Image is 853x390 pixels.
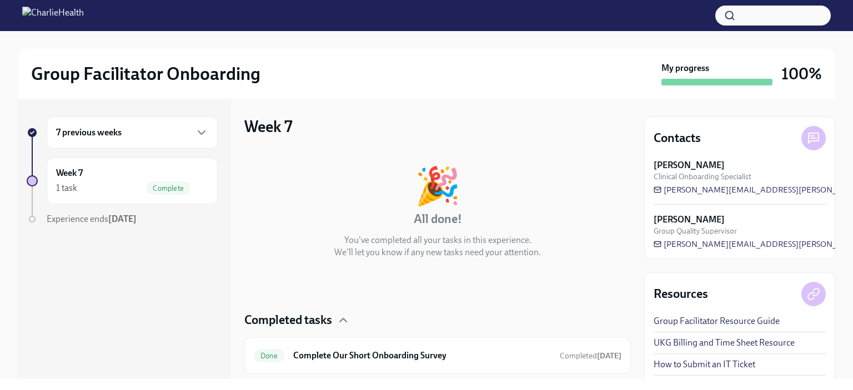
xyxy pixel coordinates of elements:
div: 1 task [56,182,77,194]
div: 7 previous weeks [47,117,218,149]
h2: Group Facilitator Onboarding [31,63,260,85]
h3: 100% [781,64,822,84]
a: Week 71 taskComplete [27,158,218,204]
span: Group Quality Supervisor [654,226,737,236]
img: CharlieHealth [22,7,84,24]
h4: Completed tasks [244,312,332,328]
h3: Week 7 [244,117,293,136]
span: Complete [146,184,190,193]
span: August 29th, 2025 13:47 [560,351,621,361]
strong: [PERSON_NAME] [654,159,725,171]
strong: [DATE] [597,351,621,361]
h4: Contacts [654,130,701,146]
p: You've completed all your tasks in this experience. [344,234,531,246]
h6: Complete Our Short Onboarding Survey [293,350,551,362]
a: DoneComplete Our Short Onboarding SurveyCompleted[DATE] [254,347,621,364]
h4: Resources [654,286,708,302]
strong: [PERSON_NAME] [654,214,725,226]
span: Clinical Onboarding Specialist [654,171,751,182]
span: Completed [560,351,621,361]
h6: 7 previous weeks [56,126,122,139]
a: UKG Billing and Time Sheet Resource [654,337,795,349]
a: How to Submit an IT Ticket [654,358,755,371]
strong: My progress [661,62,709,74]
h4: All done! [414,211,462,227]
div: 🎉 [415,168,460,204]
h6: Week 7 [56,167,83,179]
span: Done [254,352,284,360]
span: Experience ends [47,214,137,224]
a: Group Facilitator Resource Guide [654,315,780,327]
p: We'll let you know if any new tasks need your attention. [334,246,541,259]
div: Completed tasks [244,312,631,328]
strong: [DATE] [108,214,137,224]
